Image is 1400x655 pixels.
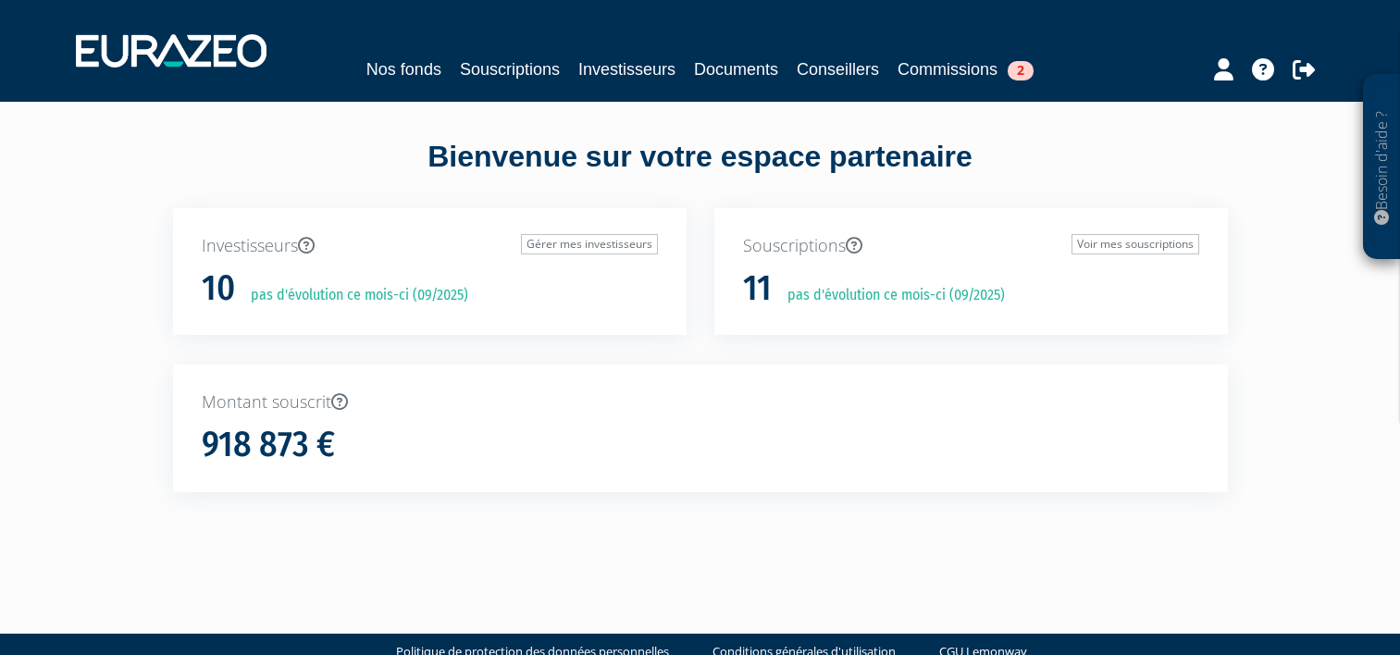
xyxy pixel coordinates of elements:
[743,269,772,308] h1: 11
[1072,234,1199,254] a: Voir mes souscriptions
[1371,84,1393,251] p: Besoin d'aide ?
[366,56,441,82] a: Nos fonds
[797,56,879,82] a: Conseillers
[521,234,658,254] a: Gérer mes investisseurs
[578,56,675,82] a: Investisseurs
[1008,61,1034,80] span: 2
[76,34,266,68] img: 1732889491-logotype_eurazeo_blanc_rvb.png
[238,285,468,306] p: pas d'évolution ce mois-ci (09/2025)
[743,234,1199,258] p: Souscriptions
[774,285,1005,306] p: pas d'évolution ce mois-ci (09/2025)
[202,426,335,464] h1: 918 873 €
[202,390,1199,414] p: Montant souscrit
[460,56,560,82] a: Souscriptions
[202,269,235,308] h1: 10
[159,136,1242,208] div: Bienvenue sur votre espace partenaire
[898,56,1034,82] a: Commissions2
[694,56,778,82] a: Documents
[202,234,658,258] p: Investisseurs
